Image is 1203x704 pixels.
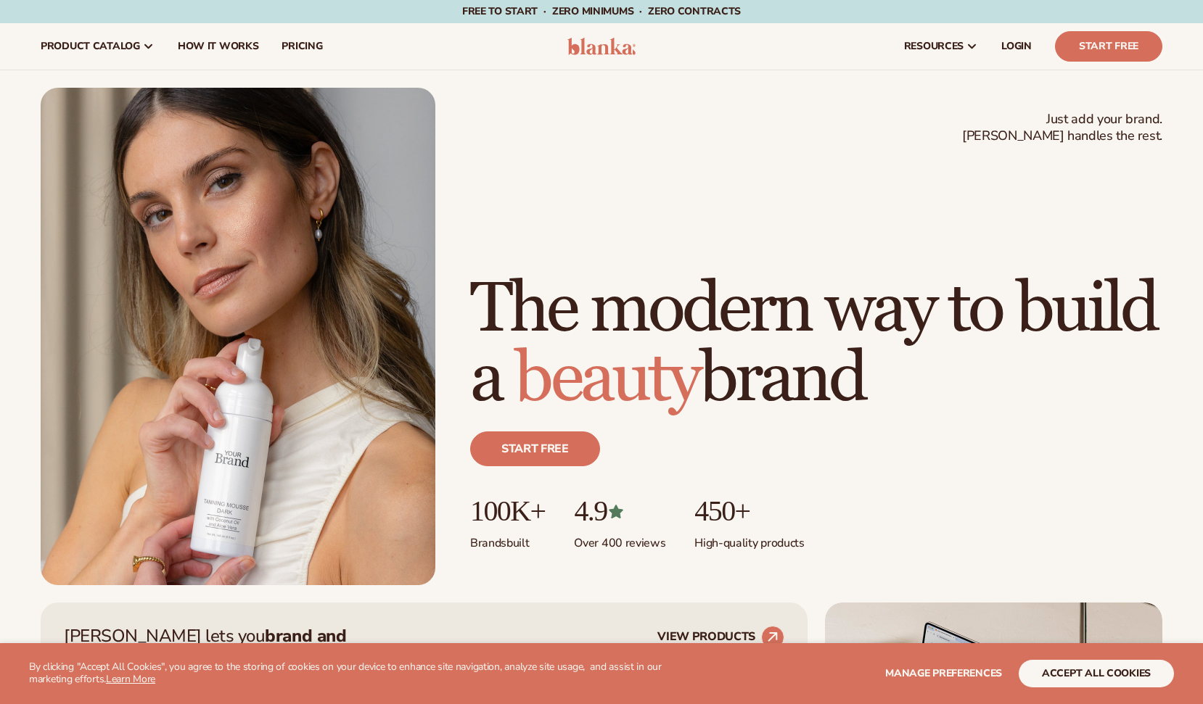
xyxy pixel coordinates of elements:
span: How It Works [178,41,259,52]
a: Start free [470,431,600,466]
p: High-quality products [694,527,804,551]
span: product catalog [41,41,140,52]
a: LOGIN [990,23,1043,70]
a: pricing [270,23,334,70]
span: pricing [282,41,322,52]
span: LOGIN [1001,41,1032,52]
p: Brands built [470,527,545,551]
span: Free to start · ZERO minimums · ZERO contracts [462,4,741,18]
p: 4.9 [574,495,665,527]
a: Start Free [1055,31,1162,62]
p: 100K+ [470,495,545,527]
img: logo [567,38,636,55]
a: VIEW PRODUCTS [657,626,784,649]
span: beauty [514,336,699,421]
a: product catalog [29,23,166,70]
button: Manage preferences [885,660,1002,687]
a: Learn More [106,672,155,686]
p: 450+ [694,495,804,527]
h1: The modern way to build a brand [470,275,1162,414]
span: Just add your brand. [PERSON_NAME] handles the rest. [962,111,1162,145]
span: Manage preferences [885,666,1002,680]
a: resources [892,23,990,70]
button: accept all cookies [1019,660,1174,687]
span: resources [904,41,964,52]
img: Female holding tanning mousse. [41,88,435,585]
a: How It Works [166,23,271,70]
p: By clicking "Accept All Cookies", you agree to the storing of cookies on your device to enhance s... [29,661,696,686]
p: Over 400 reviews [574,527,665,551]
